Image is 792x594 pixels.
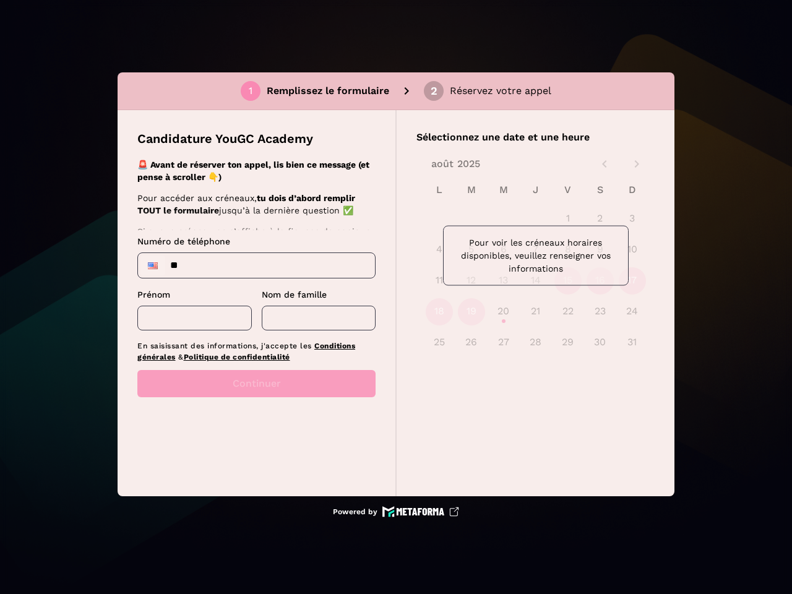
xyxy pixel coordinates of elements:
[262,290,327,299] span: Nom de famille
[137,340,376,363] p: En saisissant des informations, j'accepte les
[333,507,377,517] p: Powered by
[137,192,372,217] p: Pour accéder aux créneaux, jusqu’à la dernière question ✅
[178,353,184,361] span: &
[137,193,355,215] strong: tu dois d’abord remplir TOUT le formulaire
[137,236,230,246] span: Numéro de téléphone
[137,225,372,250] p: Si aucun créneau ne s’affiche à la fin, pas de panique :
[137,160,369,182] strong: 🚨 Avant de réserver ton appel, lis bien ce message (et pense à scroller 👇)
[454,236,618,275] p: Pour voir les créneaux horaires disponibles, veuillez renseigner vos informations
[137,342,355,361] a: Conditions générales
[137,290,170,299] span: Prénom
[140,256,165,275] div: United States: + 1
[267,84,389,98] p: Remplissez le formulaire
[333,506,459,517] a: Powered by
[137,130,313,147] p: Candidature YouGC Academy
[431,85,437,97] div: 2
[249,85,252,97] div: 1
[450,84,551,98] p: Réservez votre appel
[416,130,655,145] p: Sélectionnez une date et une heure
[184,353,290,361] a: Politique de confidentialité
